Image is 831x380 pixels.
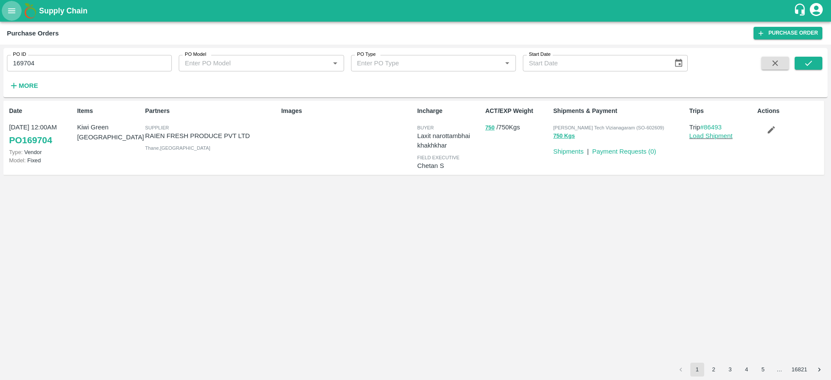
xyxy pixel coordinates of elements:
a: Purchase Order [754,27,822,39]
span: Supplier [145,125,169,130]
a: PO169704 [9,132,52,148]
p: Vendor [9,148,74,156]
p: Shipments & Payment [553,106,686,116]
button: Go to page 3 [723,363,737,377]
button: Go to page 5 [756,363,770,377]
a: Payment Requests (0) [592,148,656,155]
strong: More [19,82,38,89]
div: … [773,366,786,374]
p: ACT/EXP Weight [485,106,550,116]
p: Incharge [417,106,482,116]
p: [DATE] 12:00AM [9,122,74,132]
span: Thane , [GEOGRAPHIC_DATA] [145,145,210,151]
a: Shipments [553,148,583,155]
input: Start Date [523,55,667,71]
button: More [7,78,40,93]
button: Go to next page [812,363,826,377]
label: PO Type [357,51,376,58]
span: Type: [9,149,23,155]
button: Go to page 2 [707,363,721,377]
div: Purchase Orders [7,28,59,39]
span: buyer [417,125,434,130]
span: field executive [417,155,460,160]
button: 750 [485,123,495,133]
div: account of current user [808,2,824,20]
div: | [583,143,589,156]
p: Fixed [9,156,74,164]
p: Trips [689,106,754,116]
a: Load Shipment [689,132,733,139]
p: Kiwi Green [GEOGRAPHIC_DATA] [77,122,142,142]
p: Images [281,106,414,116]
label: Start Date [529,51,551,58]
button: Open [329,58,341,69]
div: customer-support [793,3,808,19]
button: 750 Kgs [553,131,575,141]
img: logo [22,2,39,19]
a: #86493 [700,124,722,131]
input: Enter PO Model [181,58,316,69]
p: Date [9,106,74,116]
p: Chetan S [417,161,482,171]
button: Choose date [670,55,687,71]
button: Go to page 4 [740,363,754,377]
p: Laxit narottambhai khakhkhar [417,131,482,151]
button: Open [502,58,513,69]
p: / 750 Kgs [485,122,550,132]
p: Items [77,106,142,116]
label: PO Model [185,51,206,58]
input: Enter PO ID [7,55,172,71]
label: PO ID [13,51,26,58]
b: Supply Chain [39,6,87,15]
p: Actions [757,106,822,116]
nav: pagination navigation [673,363,828,377]
button: page 1 [690,363,704,377]
span: [PERSON_NAME] Tech Vizianagaram (SO-602609) [553,125,664,130]
button: open drawer [2,1,22,21]
input: Enter PO Type [354,58,488,69]
span: Model: [9,157,26,164]
a: Supply Chain [39,5,793,17]
button: Go to page 16821 [789,363,810,377]
p: Partners [145,106,277,116]
p: RAIEN FRESH PRODUCE PVT LTD [145,131,277,141]
p: Trip [689,122,754,132]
